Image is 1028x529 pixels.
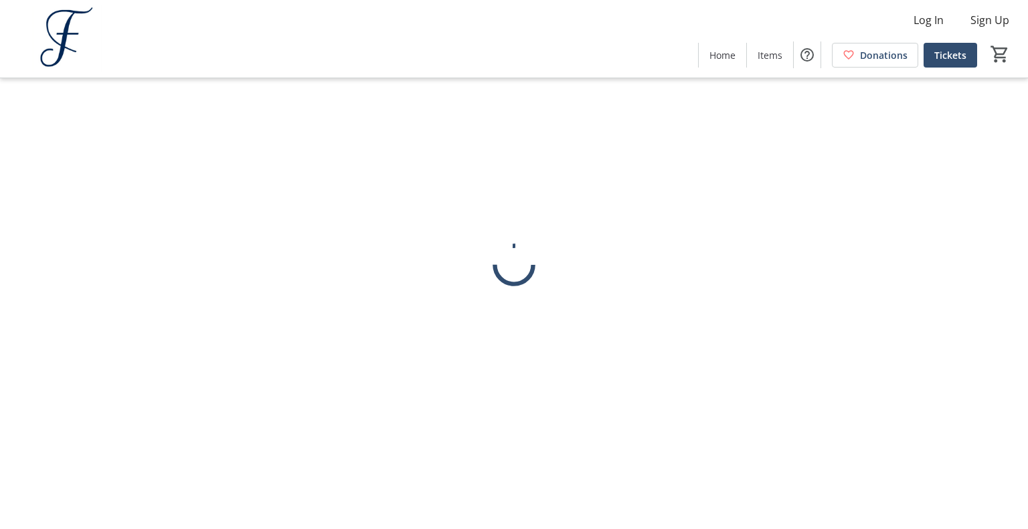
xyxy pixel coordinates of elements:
button: Cart [988,42,1012,66]
a: Tickets [924,43,977,68]
span: Sign Up [970,12,1009,28]
a: Items [747,43,793,68]
button: Log In [903,9,954,31]
button: Sign Up [960,9,1020,31]
button: Help [794,41,821,68]
a: Home [699,43,746,68]
span: Tickets [934,48,966,62]
span: Home [709,48,736,62]
a: Donations [832,43,918,68]
img: Fontbonne, The Early College of Boston's Logo [8,5,127,72]
span: Donations [860,48,908,62]
span: Items [758,48,782,62]
span: Log In [914,12,944,28]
